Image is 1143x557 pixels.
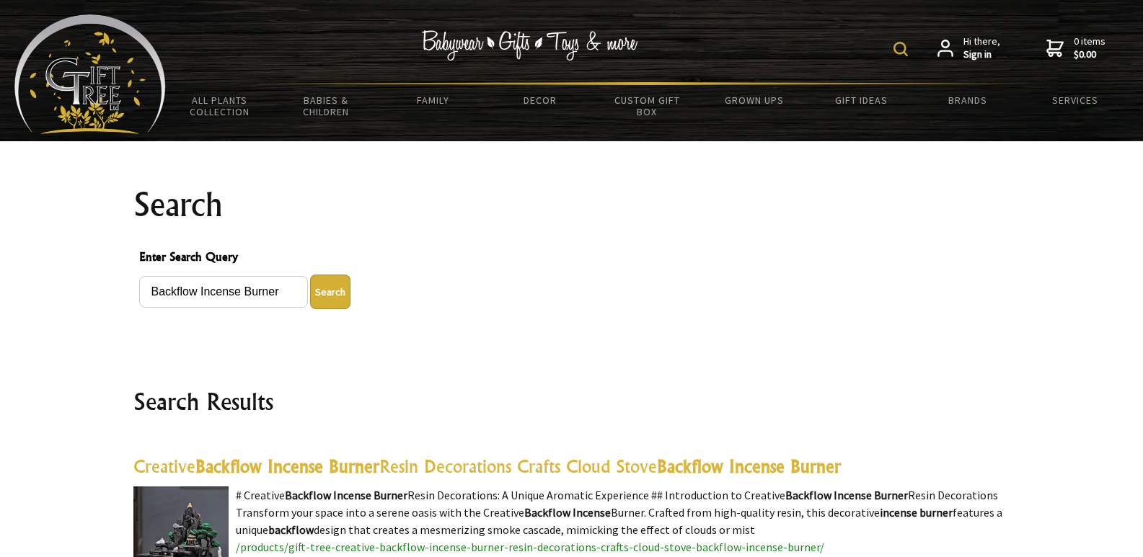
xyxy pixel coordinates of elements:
highlight: incense burner [880,505,953,520]
a: Decor [487,85,593,115]
a: Gift Ideas [808,85,914,115]
strong: Sign in [963,48,1000,61]
a: /products/gift-tree-creative-backflow-incense-burner-resin-decorations-crafts-cloud-stove-backflo... [236,540,824,554]
span: Enter Search Query [139,248,1005,269]
a: Custom Gift Box [593,85,700,127]
span: 0 items [1074,35,1106,61]
h2: Search Results [133,384,1010,419]
highlight: Backflow Incense Burner [657,455,841,477]
a: 0 items$0.00 [1046,35,1106,61]
input: Enter Search Query [139,276,308,308]
a: Brands [914,85,1021,115]
a: Services [1022,85,1129,115]
highlight: backflow [268,522,314,537]
a: Babies & Children [273,85,379,127]
highlight: Backflow Incense Burner [195,455,379,477]
a: CreativeBackflow Incense BurnerResin Decorations Crafts Cloud StoveBackflow Incense Burner [133,455,841,477]
span: Hi there, [963,35,1000,61]
strong: $0.00 [1074,48,1106,61]
h1: Search [133,187,1010,222]
highlight: Backflow Incense Burner [285,488,407,502]
a: Grown Ups [701,85,808,115]
highlight: Backflow Incense Burner [785,488,908,502]
button: Enter Search Query [310,275,350,309]
a: Hi there,Sign in [937,35,1000,61]
img: product search [893,42,908,56]
img: Babywear - Gifts - Toys & more [422,30,638,61]
a: Family [380,85,487,115]
a: All Plants Collection [166,85,273,127]
img: Babyware - Gifts - Toys and more... [14,14,166,134]
highlight: Backflow Incense [524,505,611,520]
